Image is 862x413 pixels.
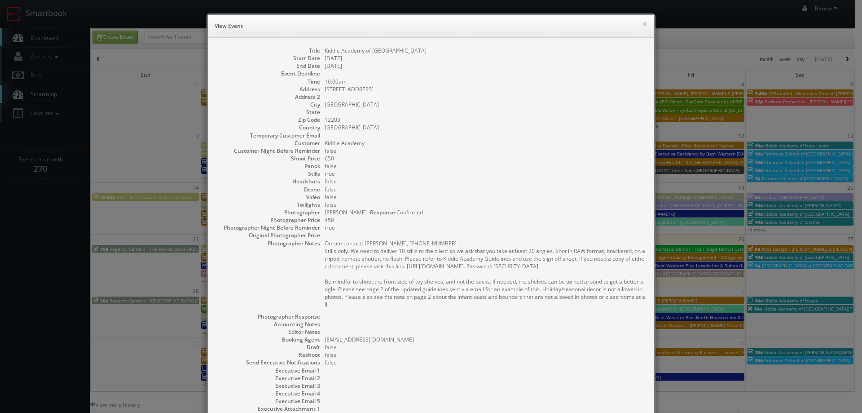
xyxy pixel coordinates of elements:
[217,70,320,77] dt: Event Deadline
[217,351,320,359] dt: Reshoot
[217,162,320,170] dt: Panos
[325,224,645,231] dd: true
[217,320,320,328] dt: Accounting Notes
[217,405,320,413] dt: Executive Attachment 1
[217,193,320,201] dt: Video
[217,359,320,366] dt: Send Executive Notifications
[325,85,645,93] dd: [STREET_ADDRESS]
[325,240,645,308] pre: On site contact: [PERSON_NAME], [PHONE_NUMBER] Stills only. We need to deliver 10 stills to the c...
[217,62,320,70] dt: End Date
[217,132,320,139] dt: Temporary Customer Email
[325,101,645,108] dd: [GEOGRAPHIC_DATA]
[325,147,645,155] dd: false
[325,139,645,147] dd: Kiddie Academy
[325,47,645,54] dd: Kiddie Academy of [GEOGRAPHIC_DATA]
[217,155,320,162] dt: Shoot Price
[217,124,320,131] dt: Country
[325,124,645,131] dd: [GEOGRAPHIC_DATA]
[217,201,320,209] dt: Twilights
[325,186,645,193] dd: false
[217,54,320,62] dt: Start Date
[370,209,396,216] b: Response:
[217,313,320,320] dt: Photographer Response
[325,216,645,224] dd: 450
[325,336,645,343] dd: [EMAIL_ADDRESS][DOMAIN_NAME]
[642,21,647,27] button: ×
[325,155,645,162] dd: 650
[217,336,320,343] dt: Booking Agent
[217,139,320,147] dt: Customer
[217,224,320,231] dt: Photographer Night Before Reminder
[325,62,645,70] dd: [DATE]
[325,78,645,85] dd: 10:00am
[325,193,645,201] dd: false
[215,22,647,31] h6: View Event
[217,216,320,224] dt: Photographer Price
[217,78,320,85] dt: Time
[217,209,320,216] dt: Photographer
[217,382,320,390] dt: Executive Email 3
[325,201,645,209] dd: false
[325,162,645,170] dd: false
[217,108,320,116] dt: State
[217,47,320,54] dt: Title
[325,343,645,351] dd: false
[217,367,320,374] dt: Executive Email 1
[325,116,645,124] dd: 12203
[217,397,320,405] dt: Executive Email 5
[217,374,320,382] dt: Executive Email 2
[217,85,320,93] dt: Address
[217,147,320,155] dt: Customer Night Before Reminder
[217,240,320,247] dt: Photographer Notes
[325,54,645,62] dd: [DATE]
[325,351,645,359] dd: false
[217,231,320,239] dt: Original Photographer Price
[325,359,645,366] dd: false
[325,209,645,216] dd: [PERSON_NAME] - Confirmed
[217,116,320,124] dt: Zip Code
[217,178,320,185] dt: Headshots
[217,93,320,101] dt: Address 2
[217,170,320,178] dt: Stills
[217,101,320,108] dt: City
[325,170,645,178] dd: true
[217,390,320,397] dt: Executive Email 4
[217,328,320,336] dt: Editor Notes
[217,343,320,351] dt: Draft
[325,178,645,185] dd: false
[217,186,320,193] dt: Drone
